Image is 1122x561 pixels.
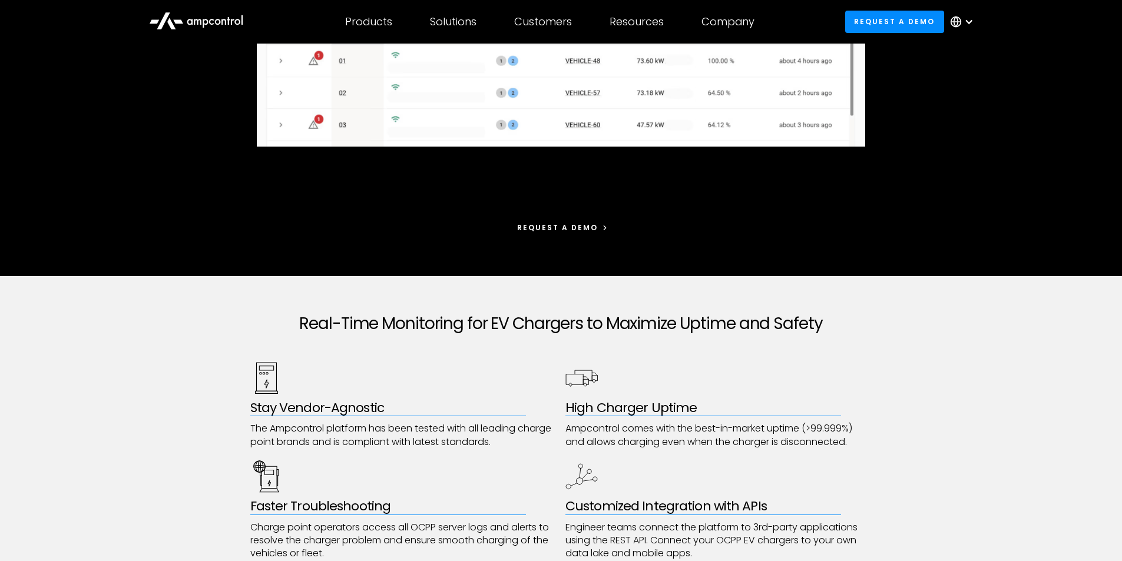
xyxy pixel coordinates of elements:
[701,15,754,28] div: Company
[250,422,557,449] p: The Ampcontrol platform has been tested with all leading charge point brands and is compliant wit...
[610,15,664,28] div: Resources
[508,217,614,238] a: Request a demo
[345,15,392,28] div: Products
[250,499,557,514] h3: Faster Troubleshooting
[250,400,557,416] h3: Stay Vendor-Agnostic
[514,15,572,28] div: Customers
[430,15,476,28] div: Solutions
[845,11,944,32] a: Request a demo
[565,499,872,514] h3: Customized Integration with APIs
[250,521,557,560] p: Charge point operators access all OCPP server logs and alerts to resolve the charger problem and ...
[565,422,872,449] p: Ampcontrol comes with the best-in-market uptime (>99.999%) and allows charging even when the char...
[565,400,872,416] h3: High Charger Uptime
[250,314,872,334] h2: Real-Time Monitoring for EV Chargers to Maximize Uptime and Safety
[517,223,598,233] div: Request a demo
[565,521,872,560] p: Engineer teams connect the platform to 3rd-party applications using the REST API. Connect your OC...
